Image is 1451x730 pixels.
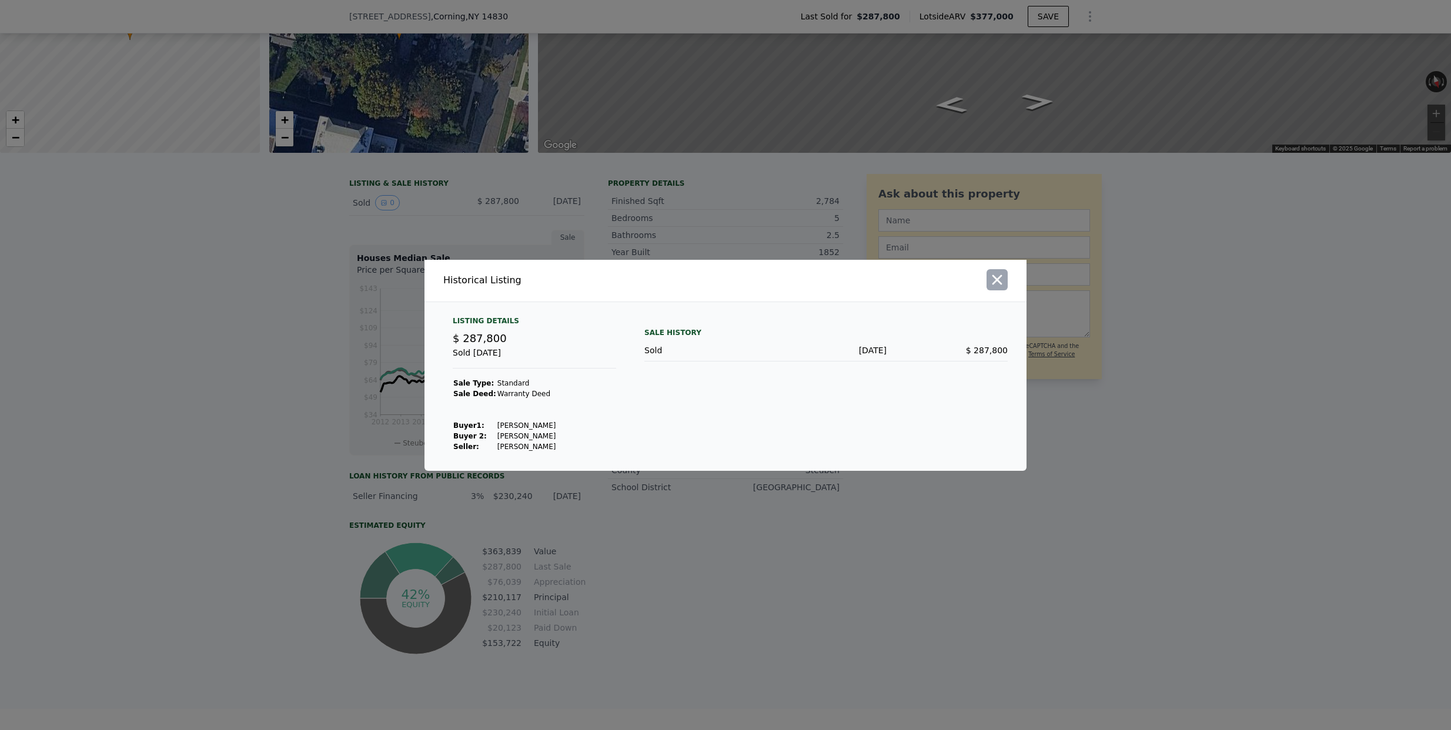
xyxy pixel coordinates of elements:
strong: Buyer 2: [453,432,487,440]
div: Historical Listing [443,273,721,287]
td: [PERSON_NAME] [497,441,557,452]
div: Sold [644,344,765,356]
div: Sold [DATE] [453,347,616,369]
strong: Sale Type: [453,379,494,387]
td: Standard [497,378,557,389]
strong: Buyer 1 : [453,421,484,430]
strong: Seller : [453,443,479,451]
div: Listing Details [453,316,616,330]
td: [PERSON_NAME] [497,420,557,431]
div: [DATE] [765,344,887,356]
td: [PERSON_NAME] [497,431,557,441]
strong: Sale Deed: [453,390,496,398]
span: $ 287,800 [966,346,1008,355]
div: Sale History [644,326,1008,340]
span: $ 287,800 [453,332,507,344]
td: Warranty Deed [497,389,557,399]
